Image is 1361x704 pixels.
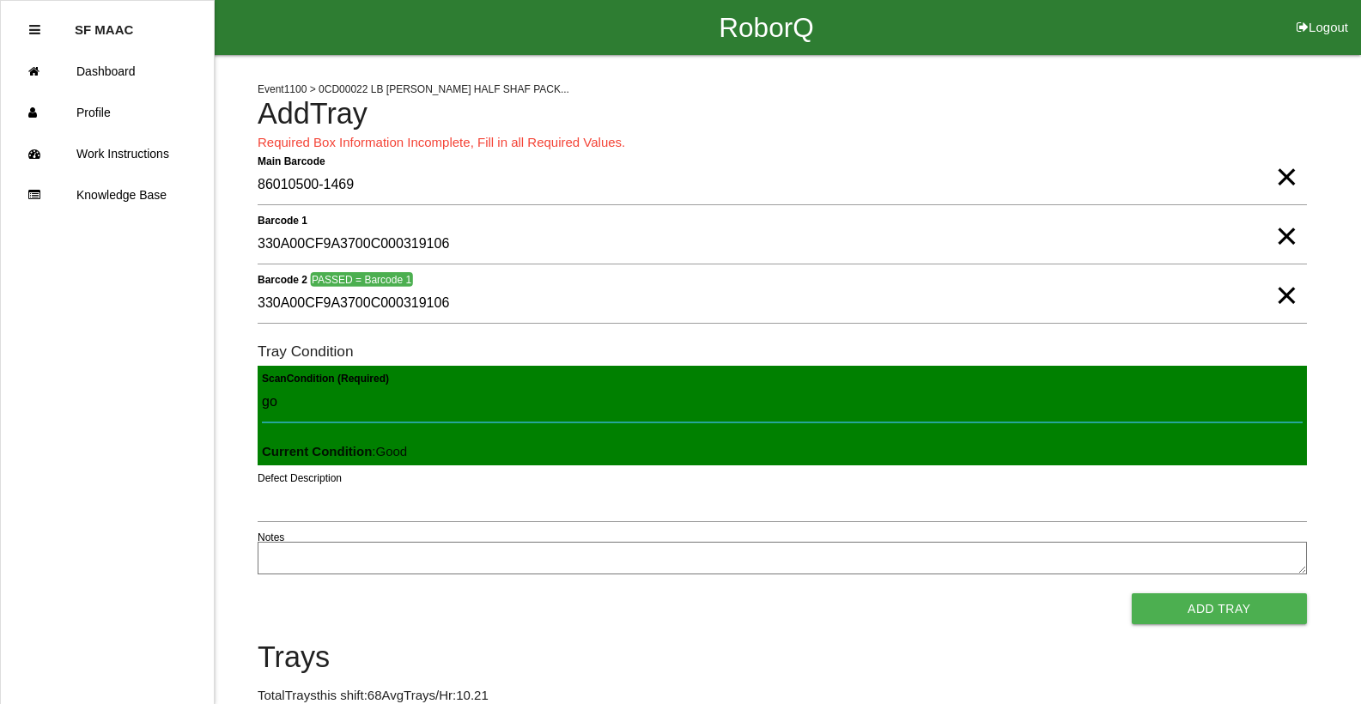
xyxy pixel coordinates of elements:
a: Profile [1,92,214,133]
span: PASSED = Barcode 1 [310,272,412,287]
label: Notes [258,530,284,545]
b: Barcode 1 [258,214,307,226]
h4: Trays [258,641,1307,674]
p: Required Box Information Incomplete, Fill in all Required Values. [258,133,1307,153]
label: Defect Description [258,470,342,486]
h6: Tray Condition [258,343,1307,360]
span: Clear Input [1275,143,1297,177]
b: Current Condition [262,444,372,458]
b: Barcode 2 [258,273,307,285]
input: Required [258,166,1307,205]
span: Event 1100 > 0CD00022 LB [PERSON_NAME] HALF SHAF PACK... [258,83,569,95]
b: Main Barcode [258,155,325,167]
a: Work Instructions [1,133,214,174]
a: Knowledge Base [1,174,214,215]
a: Dashboard [1,51,214,92]
b: Scan Condition (Required) [262,372,389,384]
span: : Good [262,444,407,458]
button: Add Tray [1132,593,1307,624]
p: SF MAAC [75,9,133,37]
span: Clear Input [1275,261,1297,295]
div: Close [29,9,40,51]
span: Clear Input [1275,202,1297,236]
h4: Add Tray [258,98,1307,130]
